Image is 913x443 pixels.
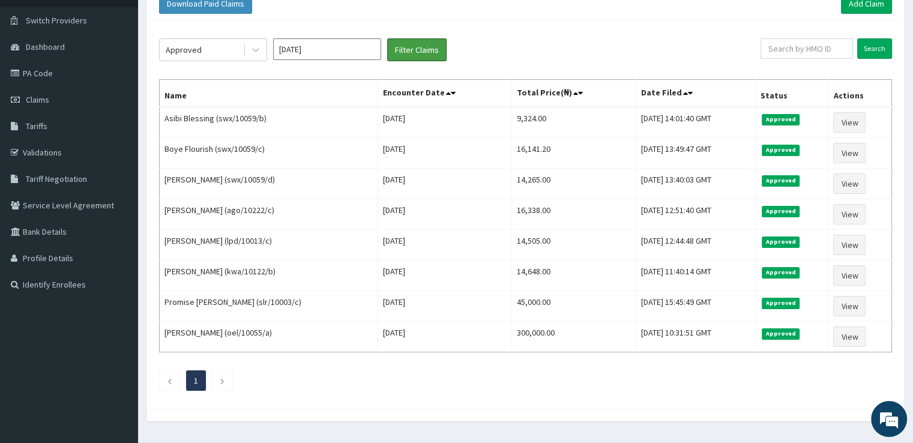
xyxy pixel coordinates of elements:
[62,67,202,83] div: Chat with us now
[160,138,378,169] td: Boye Flourish (swx/10059/c)
[512,169,636,199] td: 14,265.00
[166,44,202,56] div: Approved
[762,298,800,309] span: Approved
[26,94,49,105] span: Claims
[160,230,378,261] td: [PERSON_NAME] (lpd/10013/c)
[160,322,378,352] td: [PERSON_NAME] (oel/10055/a)
[636,230,755,261] td: [DATE] 12:44:48 GMT
[160,199,378,230] td: [PERSON_NAME] (ago/10222/c)
[194,375,198,386] a: Page 1 is your current page
[762,237,800,247] span: Approved
[167,375,172,386] a: Previous page
[378,322,512,352] td: [DATE]
[762,267,800,278] span: Approved
[512,322,636,352] td: 300,000.00
[636,199,755,230] td: [DATE] 12:51:40 GMT
[636,291,755,322] td: [DATE] 15:45:49 GMT
[378,261,512,291] td: [DATE]
[636,169,755,199] td: [DATE] 13:40:03 GMT
[828,80,892,107] th: Actions
[833,235,866,255] a: View
[833,327,866,347] a: View
[512,291,636,322] td: 45,000.00
[512,230,636,261] td: 14,505.00
[636,80,755,107] th: Date Filed
[833,265,866,286] a: View
[197,6,226,35] div: Minimize live chat window
[512,199,636,230] td: 16,338.00
[833,296,866,316] a: View
[26,41,65,52] span: Dashboard
[160,80,378,107] th: Name
[273,38,381,60] input: Select Month and Year
[378,199,512,230] td: [DATE]
[636,138,755,169] td: [DATE] 13:49:47 GMT
[70,140,166,262] span: We're online!
[512,80,636,107] th: Total Price(₦)
[756,80,828,107] th: Status
[26,15,87,26] span: Switch Providers
[833,143,866,163] a: View
[6,306,229,348] textarea: Type your message and hit 'Enter'
[22,60,49,90] img: d_794563401_company_1708531726252_794563401
[378,107,512,138] td: [DATE]
[762,114,800,125] span: Approved
[512,107,636,138] td: 9,324.00
[762,328,800,339] span: Approved
[833,112,866,133] a: View
[160,261,378,291] td: [PERSON_NAME] (kwa/10122/b)
[636,261,755,291] td: [DATE] 11:40:14 GMT
[160,169,378,199] td: [PERSON_NAME] (swx/10059/d)
[636,107,755,138] td: [DATE] 14:01:40 GMT
[762,145,800,155] span: Approved
[833,204,866,225] a: View
[160,107,378,138] td: Asibi Blessing (swx/10059/b)
[387,38,447,61] button: Filter Claims
[857,38,892,59] input: Search
[378,230,512,261] td: [DATE]
[761,38,853,59] input: Search by HMO ID
[378,80,512,107] th: Encounter Date
[762,206,800,217] span: Approved
[26,173,87,184] span: Tariff Negotiation
[378,291,512,322] td: [DATE]
[762,175,800,186] span: Approved
[636,322,755,352] td: [DATE] 10:31:51 GMT
[160,291,378,322] td: Promise [PERSON_NAME] (slr/10003/c)
[512,261,636,291] td: 14,648.00
[833,173,866,194] a: View
[378,169,512,199] td: [DATE]
[378,138,512,169] td: [DATE]
[220,375,225,386] a: Next page
[512,138,636,169] td: 16,141.20
[26,121,47,131] span: Tariffs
